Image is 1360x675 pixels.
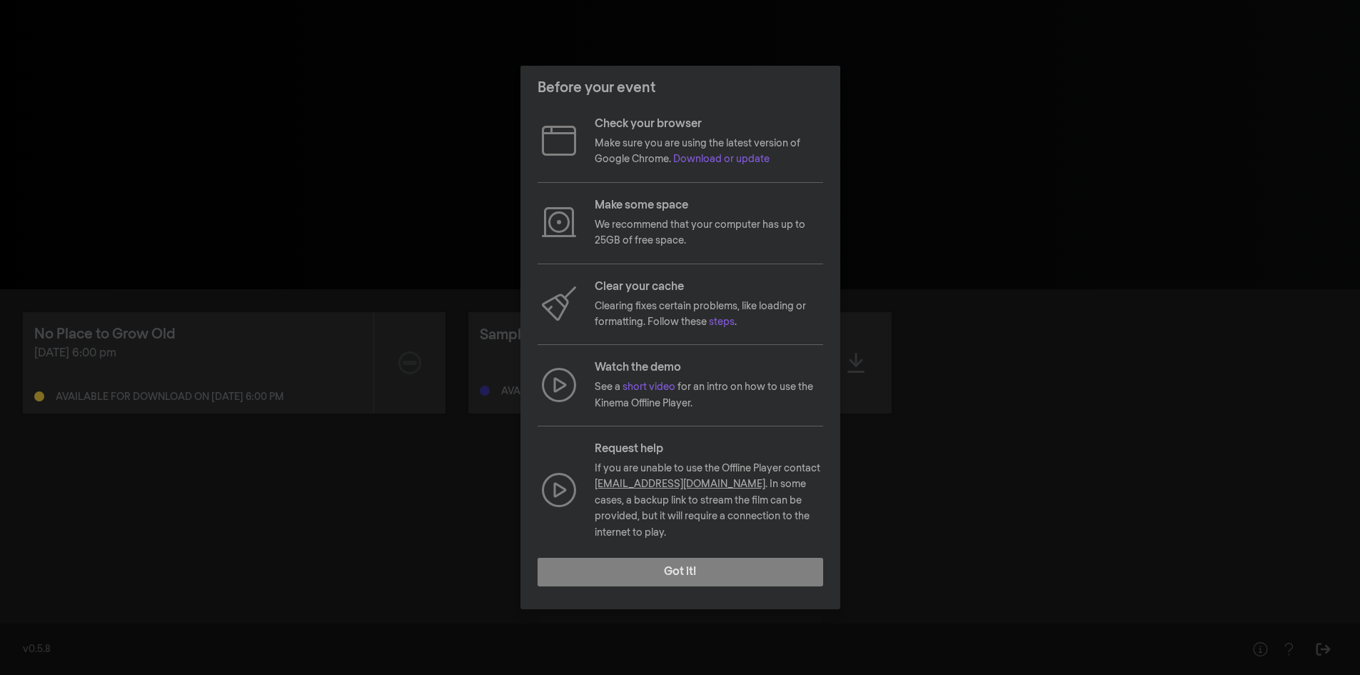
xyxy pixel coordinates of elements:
[595,359,823,376] p: Watch the demo
[595,136,823,168] p: Make sure you are using the latest version of Google Chrome.
[595,379,823,411] p: See a for an intro on how to use the Kinema Offline Player.
[595,441,823,458] p: Request help
[520,66,840,110] header: Before your event
[595,197,823,214] p: Make some space
[595,299,823,331] p: Clearing fixes certain problems, like loading or formatting. Follow these .
[623,382,675,392] a: short video
[709,317,735,327] a: steps
[595,116,823,133] p: Check your browser
[595,479,765,489] a: [EMAIL_ADDRESS][DOMAIN_NAME]
[673,154,770,164] a: Download or update
[538,558,823,586] button: Got it!
[595,217,823,249] p: We recommend that your computer has up to 25GB of free space.
[595,279,823,296] p: Clear your cache
[595,461,823,541] p: If you are unable to use the Offline Player contact . In some cases, a backup link to stream the ...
